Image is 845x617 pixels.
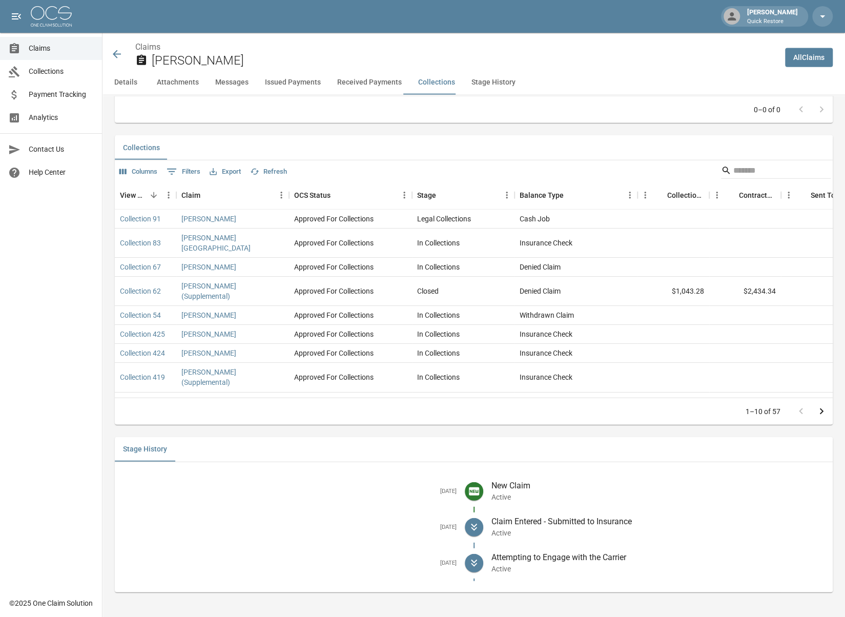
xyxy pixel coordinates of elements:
[491,551,825,564] p: Attempting to Engage with the Carrier
[115,437,833,462] div: related-list tabs
[120,181,147,210] div: View Collection
[417,329,460,339] div: In Collections
[120,310,161,320] a: Collection 54
[294,286,374,296] div: Approved For Collections
[491,516,825,528] p: Claim Entered - Submitted to Insurance
[31,6,72,27] img: ocs-logo-white-transparent.png
[294,310,374,320] div: Approved For Collections
[520,348,572,358] div: Insurance Check
[520,286,561,296] div: Denied Claim
[257,70,329,95] button: Issued Payments
[785,48,833,67] a: AllClaims
[181,397,236,407] a: [PERSON_NAME]
[120,262,161,272] a: Collection 67
[120,397,165,407] a: Collection 418
[520,181,564,210] div: Balance Type
[181,233,284,253] a: [PERSON_NAME][GEOGRAPHIC_DATA]
[181,181,200,210] div: Claim
[9,598,93,608] div: © 2025 One Claim Solution
[463,70,524,95] button: Stage History
[417,181,436,210] div: Stage
[417,214,471,224] div: Legal Collections
[417,397,460,407] div: In Collections
[181,310,236,320] a: [PERSON_NAME]
[164,163,203,180] button: Show filters
[115,437,175,462] button: Stage History
[120,348,165,358] a: Collection 424
[667,181,704,210] div: Collections Fee
[709,277,781,306] div: $2,434.34
[135,41,777,53] nav: breadcrumb
[176,181,289,210] div: Claim
[709,188,725,203] button: Menu
[181,329,236,339] a: [PERSON_NAME]
[181,262,236,272] a: [PERSON_NAME]
[653,188,667,202] button: Sort
[520,329,572,339] div: Insurance Check
[120,286,161,296] a: Collection 62
[520,397,553,407] div: Deductible
[102,70,845,95] div: anchor tabs
[29,112,94,123] span: Analytics
[181,214,236,224] a: [PERSON_NAME]
[725,188,739,202] button: Sort
[123,524,457,531] h5: [DATE]
[29,66,94,77] span: Collections
[29,144,94,155] span: Contact Us
[294,181,331,210] div: OCS Status
[115,135,833,160] div: related-list tabs
[417,262,460,272] div: In Collections
[161,188,176,203] button: Menu
[811,401,832,422] button: Go to next page
[520,262,561,272] div: Denied Claim
[412,181,514,210] div: Stage
[491,480,825,492] p: New Claim
[637,277,709,306] div: $1,043.28
[294,214,374,224] div: Approved For Collections
[514,181,637,210] div: Balance Type
[152,53,777,68] h2: [PERSON_NAME]
[29,89,94,100] span: Payment Tracking
[796,188,811,202] button: Sort
[417,286,439,296] div: Closed
[294,262,374,272] div: Approved For Collections
[120,329,165,339] a: Collection 425
[491,492,825,502] p: Active
[410,70,463,95] button: Collections
[274,188,289,203] button: Menu
[294,348,374,358] div: Approved For Collections
[117,164,160,180] button: Select columns
[29,43,94,54] span: Claims
[329,70,410,95] button: Received Payments
[294,372,374,382] div: Approved For Collections
[499,188,514,203] button: Menu
[200,188,215,202] button: Sort
[622,188,637,203] button: Menu
[747,17,798,26] p: Quick Restore
[520,214,550,224] div: Cash Job
[115,135,168,160] button: Collections
[149,70,207,95] button: Attachments
[754,105,780,115] p: 0–0 of 0
[248,164,290,180] button: Refresh
[181,367,284,387] a: [PERSON_NAME] (Supplemental)
[120,372,165,382] a: Collection 419
[397,188,412,203] button: Menu
[520,372,572,382] div: Insurance Check
[520,238,572,248] div: Insurance Check
[637,188,653,203] button: Menu
[289,181,412,210] div: OCS Status
[721,162,831,181] div: Search
[739,181,776,210] div: Contractor Amount
[6,6,27,27] button: open drawer
[120,214,161,224] a: Collection 91
[120,238,161,248] a: Collection 83
[709,181,781,210] div: Contractor Amount
[417,348,460,358] div: In Collections
[294,329,374,339] div: Approved For Collections
[29,167,94,178] span: Help Center
[294,397,374,407] div: Approved For Collections
[637,181,709,210] div: Collections Fee
[520,310,574,320] div: Withdrawn Claim
[123,560,457,567] h5: [DATE]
